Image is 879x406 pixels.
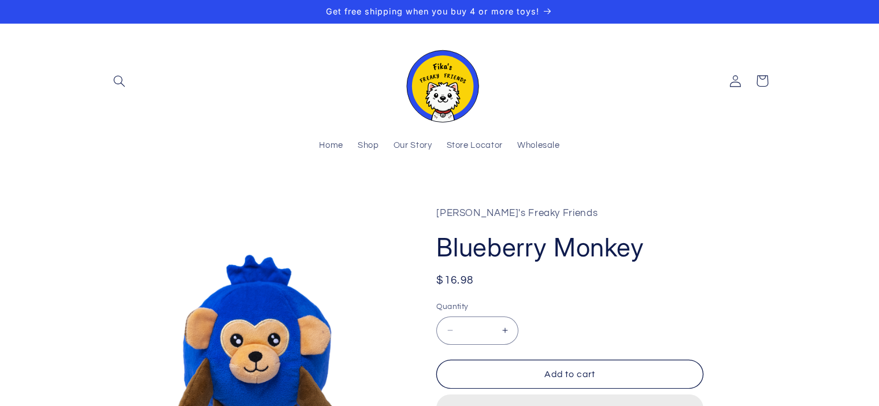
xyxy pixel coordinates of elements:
label: Quantity [436,301,703,312]
span: $16.98 [436,273,473,289]
button: Add to cart [436,360,703,388]
a: Store Locator [439,133,510,159]
h1: Blueberry Monkey [436,231,773,264]
span: Shop [358,140,379,151]
p: [PERSON_NAME]'s Freaky Friends [436,205,773,222]
a: Wholesale [510,133,567,159]
a: Shop [350,133,386,159]
span: Store Locator [447,140,503,151]
a: Home [312,133,351,159]
span: Home [319,140,343,151]
img: Fika's Freaky Friends [399,40,480,122]
span: Our Story [394,140,432,151]
span: Wholesale [517,140,560,151]
a: Fika's Freaky Friends [395,35,485,127]
span: Get free shipping when you buy 4 or more toys! [326,6,539,16]
summary: Search [106,68,132,94]
a: Our Story [386,133,439,159]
